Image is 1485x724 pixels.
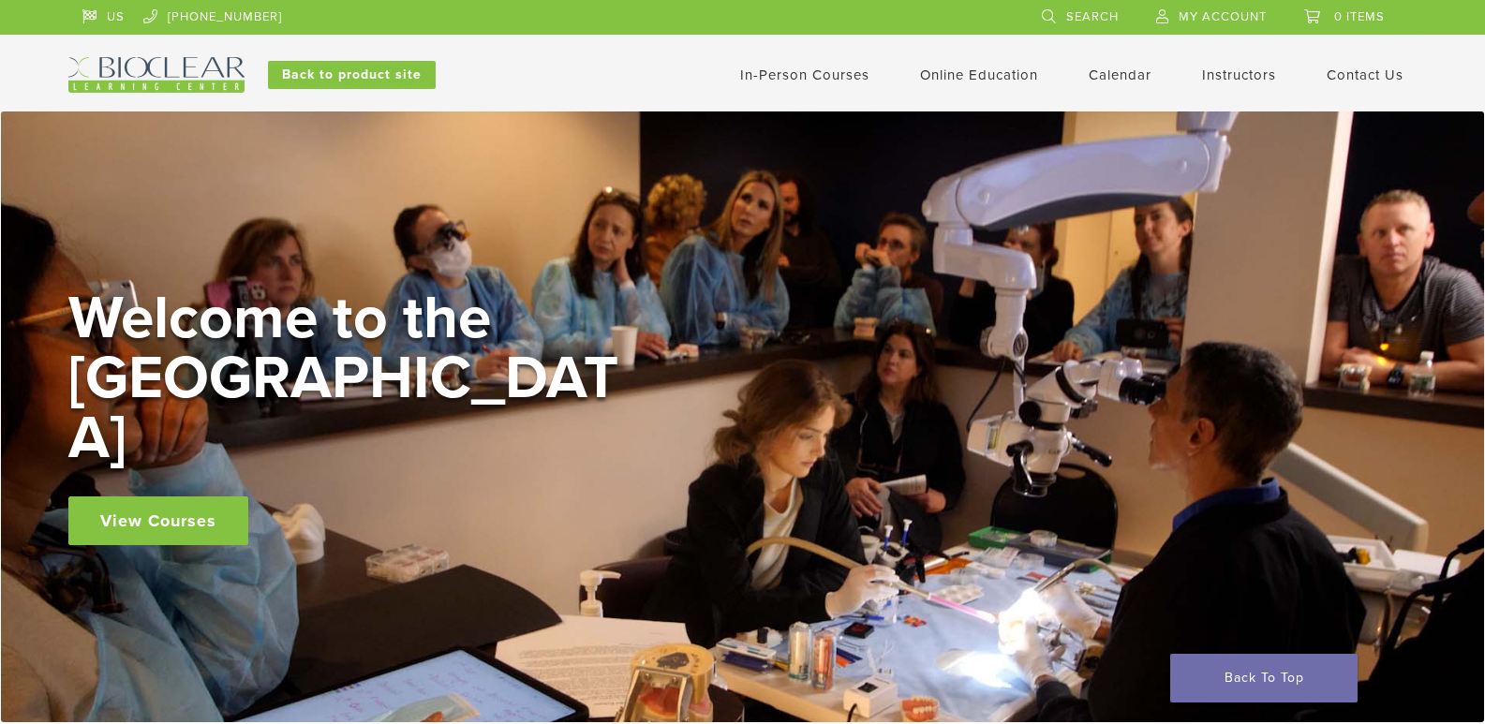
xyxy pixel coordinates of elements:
[1202,66,1276,83] a: Instructors
[1334,9,1385,24] span: 0 items
[1066,9,1119,24] span: Search
[1179,9,1267,24] span: My Account
[1170,654,1358,702] a: Back To Top
[68,496,248,545] a: View Courses
[68,57,245,93] img: Bioclear
[1327,66,1403,83] a: Contact Us
[268,61,436,89] a: Back to product site
[740,66,869,83] a: In-Person Courses
[1089,66,1151,83] a: Calendar
[920,66,1038,83] a: Online Education
[68,288,631,468] h2: Welcome to the [GEOGRAPHIC_DATA]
